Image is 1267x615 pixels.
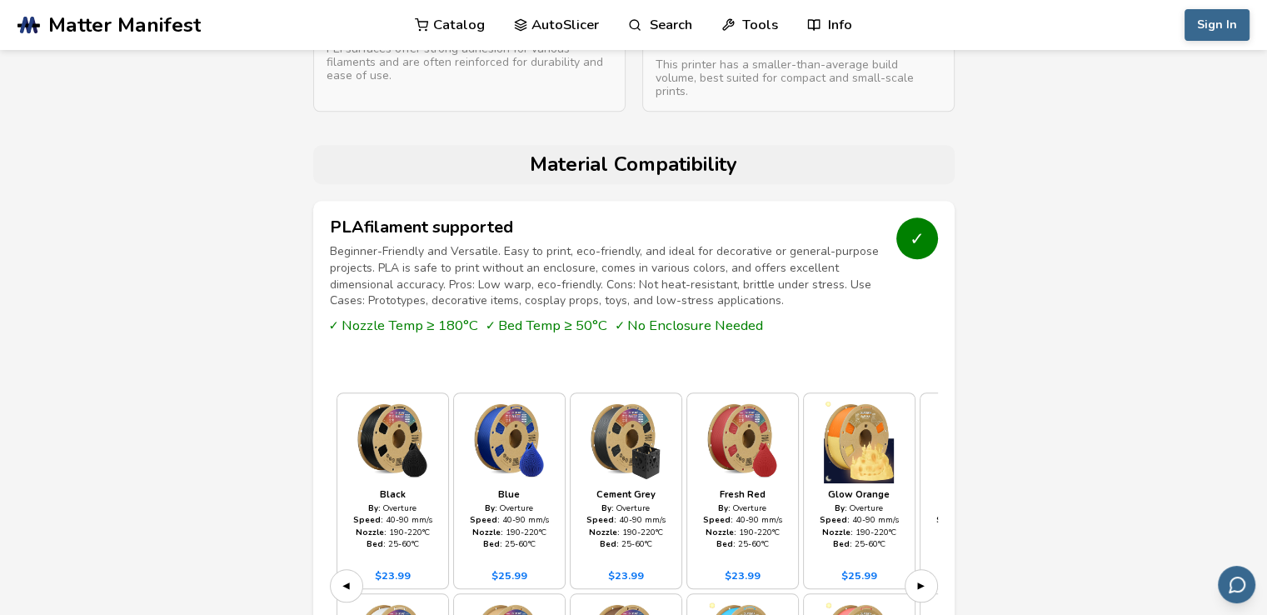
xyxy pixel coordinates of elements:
button: ▶ [905,569,938,602]
div: 190 - 220 °C [706,527,780,537]
div: Overture [718,503,766,512]
img: PLA - Cement Grey [577,400,675,483]
img: PLA - Glow Yellow [927,400,1025,483]
div: 25 - 60 °C [483,539,536,548]
div: 190 - 220 °C [589,527,663,537]
div: 190 - 220 °C [472,527,546,537]
a: Cement GreyBy: OvertureSpeed: 40-90 mm/sNozzle: 190-220°CBed: 25-60°C$23.99 [570,392,682,589]
div: 40 - 90 mm/s [820,515,899,524]
strong: Bed: [716,538,736,549]
div: Fresh Red [720,490,766,501]
p: Beginner-Friendly and Versatile. Easy to print, eco-friendly, and ideal for decorative or general... [330,243,884,308]
div: $ 25.99 [841,570,877,582]
div: $ 25.99 [491,570,527,582]
span: ✓ No Enclosure Needed [616,317,763,333]
strong: Speed: [470,514,500,525]
div: ✓ [896,217,938,259]
div: 40 - 90 mm/s [936,515,1015,524]
p: PEI surfaces offer strong adhesion for various filaments and are often reinforced for durability ... [327,42,612,82]
strong: By: [835,502,847,513]
strong: Nozzle: [356,527,387,537]
span: ✓ Bed Temp ≥ 50°C [486,317,607,333]
button: ◀ [330,569,363,602]
div: 40 - 90 mm/s [703,515,782,524]
button: Send feedback via email [1218,566,1255,603]
div: 25 - 60 °C [600,539,652,548]
strong: Speed: [703,514,733,525]
strong: Nozzle: [589,527,620,537]
div: $ 23.99 [608,570,644,582]
div: Overture [485,503,533,512]
a: BlackBy: OvertureSpeed: 40-90 mm/sNozzle: 190-220°CBed: 25-60°C$23.99 [337,392,449,589]
a: Glow OrangeBy: OvertureSpeed: 40-90 mm/sNozzle: 190-220°CBed: 25-60°C$25.99 [803,392,915,589]
a: Fresh RedBy: OvertureSpeed: 40-90 mm/sNozzle: 190-220°CBed: 25-60°C$23.99 [686,392,799,589]
strong: Speed: [936,514,966,525]
div: Cement Grey [596,490,656,501]
strong: By: [485,502,497,513]
span: Matter Manifest [48,13,201,37]
div: Overture [368,503,417,512]
p: This printer has a smaller-than-average build volume, best suited for compact and small-scale pri... [656,58,941,98]
div: Glow Orange [828,490,890,501]
strong: By: [368,502,381,513]
div: 40 - 90 mm/s [586,515,666,524]
div: 40 - 90 mm/s [353,515,432,524]
div: 190 - 220 °C [356,527,430,537]
div: $ 23.99 [725,570,761,582]
strong: Speed: [820,514,850,525]
div: 190 - 220 °C [822,527,896,537]
div: Blue [498,490,520,501]
div: $ 23.99 [375,570,411,582]
a: BlueBy: OvertureSpeed: 40-90 mm/sNozzle: 190-220°CBed: 25-60°C$25.99 [453,392,566,589]
a: Glow YellowBy: OvertureSpeed: 40-90 mm/sNozzle: 190-220°CBed: 25-60°C$25.99 [920,392,1032,589]
img: PLA - Glow Orange [811,400,908,483]
div: 25 - 60 °C [716,539,769,548]
img: PLA - Black [344,400,441,483]
div: 40 - 90 mm/s [470,515,549,524]
strong: Nozzle: [822,527,853,537]
strong: Nozzle: [472,527,503,537]
strong: Bed: [833,538,852,549]
strong: Bed: [367,538,386,549]
strong: Speed: [353,514,383,525]
button: Sign In [1185,9,1250,41]
h3: PLA filament supported [330,217,884,237]
div: Overture [601,503,650,512]
strong: Nozzle: [706,527,736,537]
div: 25 - 60 °C [367,539,419,548]
strong: Speed: [586,514,616,525]
strong: By: [601,502,614,513]
h2: Material Compatibility [322,153,946,177]
strong: By: [718,502,731,513]
div: Black [380,490,406,501]
span: ✓ Nozzle Temp ≥ 180°C [330,317,478,333]
div: 25 - 60 °C [833,539,885,548]
strong: Bed: [600,538,619,549]
img: PLA - Blue [461,400,558,483]
div: Overture [835,503,883,512]
strong: Bed: [483,538,502,549]
img: PLA - Fresh Red [694,400,791,483]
